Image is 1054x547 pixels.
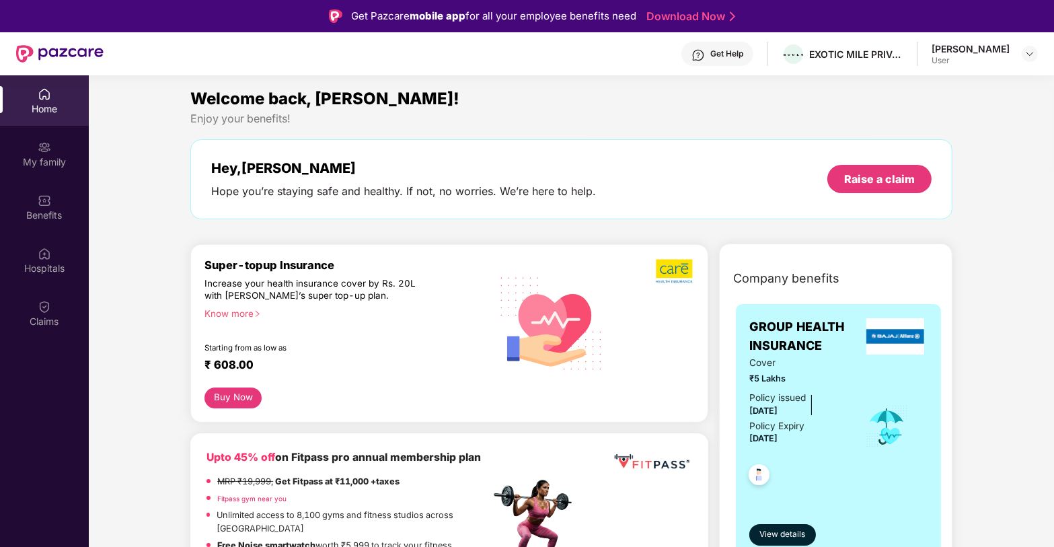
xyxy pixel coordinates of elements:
img: fppp.png [611,449,692,474]
div: Know more [204,308,482,318]
div: ₹ 608.00 [204,358,477,374]
span: View details [760,528,806,541]
img: svg+xml;base64,PHN2ZyBpZD0iSGVscC0zMngzMiIgeG1sbnM9Imh0dHA6Ly93d3cudzMub3JnLzIwMDAvc3ZnIiB3aWR0aD... [691,48,705,62]
span: Welcome back, [PERSON_NAME]! [190,89,459,108]
span: [DATE] [749,433,778,443]
button: View details [749,524,816,546]
img: LOGO%20Black.png [784,54,803,56]
div: Get Pazcare for all your employee benefits need [352,8,637,24]
button: Buy Now [204,388,262,408]
img: svg+xml;base64,PHN2ZyBpZD0iSG9tZSIgeG1sbnM9Imh0dHA6Ly93d3cudzMub3JnLzIwMDAvc3ZnIiB3aWR0aD0iMjAiIG... [38,87,51,101]
div: Policy issued [749,391,806,406]
img: svg+xml;base64,PHN2ZyB4bWxucz0iaHR0cDovL3d3dy53My5vcmcvMjAwMC9zdmciIHhtbG5zOnhsaW5rPSJodHRwOi8vd3... [490,260,613,385]
span: Company benefits [733,269,839,288]
img: New Pazcare Logo [16,45,104,63]
div: User [932,55,1010,66]
a: Download Now [647,9,731,24]
img: svg+xml;base64,PHN2ZyB3aWR0aD0iMjAiIGhlaWdodD0iMjAiIHZpZXdCb3g9IjAgMCAyMCAyMCIgZmlsbD0ibm9uZSIgeG... [38,141,51,154]
span: Cover [749,356,847,371]
div: Starting from as low as [204,343,433,353]
img: Stroke [730,9,735,24]
div: Hey, [PERSON_NAME] [211,160,596,176]
strong: Get Fitpass at ₹11,000 +taxes [275,476,400,486]
span: [DATE] [749,406,778,416]
span: GROUP HEALTH INSURANCE [749,318,863,356]
b: on Fitpass pro annual membership plan [206,451,481,464]
div: Raise a claim [844,172,915,186]
span: right [254,310,261,318]
div: Increase your health insurance cover by Rs. 20L with [PERSON_NAME]’s super top-up plan. [204,278,432,302]
a: Fitpass gym near you [217,495,287,503]
img: svg+xml;base64,PHN2ZyB4bWxucz0iaHR0cDovL3d3dy53My5vcmcvMjAwMC9zdmciIHdpZHRoPSI0OC45NDMiIGhlaWdodD... [743,460,776,493]
img: svg+xml;base64,PHN2ZyBpZD0iQ2xhaW0iIHhtbG5zPSJodHRwOi8vd3d3LnczLm9yZy8yMDAwL3N2ZyIgd2lkdGg9IjIwIi... [38,300,51,314]
div: Super-topup Insurance [204,258,490,272]
span: ₹5 Lakhs [749,372,847,386]
div: Policy Expiry [749,419,804,434]
img: b5dec4f62d2307b9de63beb79f102df3.png [656,258,694,284]
img: icon [865,404,909,449]
div: EXOTIC MILE PRIVATE LIMITED [809,48,903,61]
div: Enjoy your benefits! [190,112,952,126]
p: Unlimited access to 8,100 gyms and fitness studios across [GEOGRAPHIC_DATA] [217,509,490,536]
del: MRP ₹19,999, [217,476,273,486]
img: svg+xml;base64,PHN2ZyBpZD0iRHJvcGRvd24tMzJ4MzIiIHhtbG5zPSJodHRwOi8vd3d3LnczLm9yZy8yMDAwL3N2ZyIgd2... [1024,48,1035,59]
div: Get Help [710,48,743,59]
img: svg+xml;base64,PHN2ZyBpZD0iSG9zcGl0YWxzIiB4bWxucz0iaHR0cDovL3d3dy53My5vcmcvMjAwMC9zdmciIHdpZHRoPS... [38,247,51,260]
img: Logo [329,9,342,23]
b: Upto 45% off [206,451,275,464]
img: svg+xml;base64,PHN2ZyBpZD0iQmVuZWZpdHMiIHhtbG5zPSJodHRwOi8vd3d3LnczLm9yZy8yMDAwL3N2ZyIgd2lkdGg9Ij... [38,194,51,207]
img: insurerLogo [866,318,924,355]
div: [PERSON_NAME] [932,42,1010,55]
strong: mobile app [410,9,466,22]
div: Hope you’re staying safe and healthy. If not, no worries. We’re here to help. [211,184,596,198]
